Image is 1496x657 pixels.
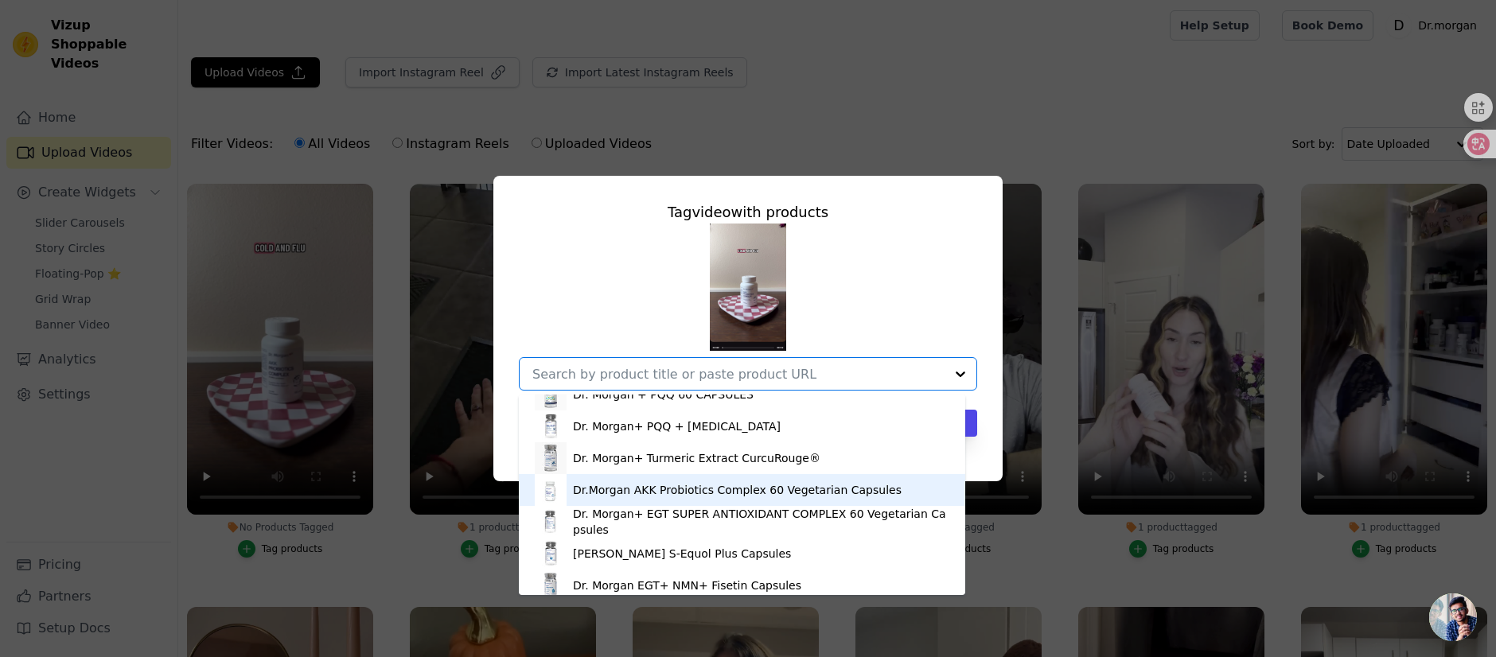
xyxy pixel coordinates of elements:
[535,506,567,538] img: product thumbnail
[573,577,801,593] div: Dr. Morgan EGT+ NMN+ Fisetin Capsules
[535,379,567,410] img: product thumbnail
[573,418,781,434] div: Dr. Morgan+ PQQ + [MEDICAL_DATA]
[535,442,567,474] img: product thumbnail
[1429,593,1477,641] div: 开放式聊天
[573,450,820,466] div: Dr. Morgan+ Turmeric Extract CurcuRouge®
[535,474,567,506] img: product thumbnail
[573,506,949,538] div: Dr. Morgan+ EGT SUPER ANTIOXIDANT COMPLEX 60 Vegetarian Capsules
[535,410,567,442] img: product thumbnail
[573,387,754,402] div: Dr. Morgan + PQQ 60 CAPSULES
[573,482,902,498] div: Dr.Morgan AKK Probiotics Complex 60 Vegetarian Capsules
[535,570,567,601] img: product thumbnail
[519,201,977,224] div: Tag video with products
[535,538,567,570] img: product thumbnail
[573,546,791,562] div: [PERSON_NAME] S-Equol Plus Capsules
[710,224,786,351] img: tn-b275346b0b9c4e36882cb2cad4c35913.png
[532,367,945,382] input: Search by product title or paste product URL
